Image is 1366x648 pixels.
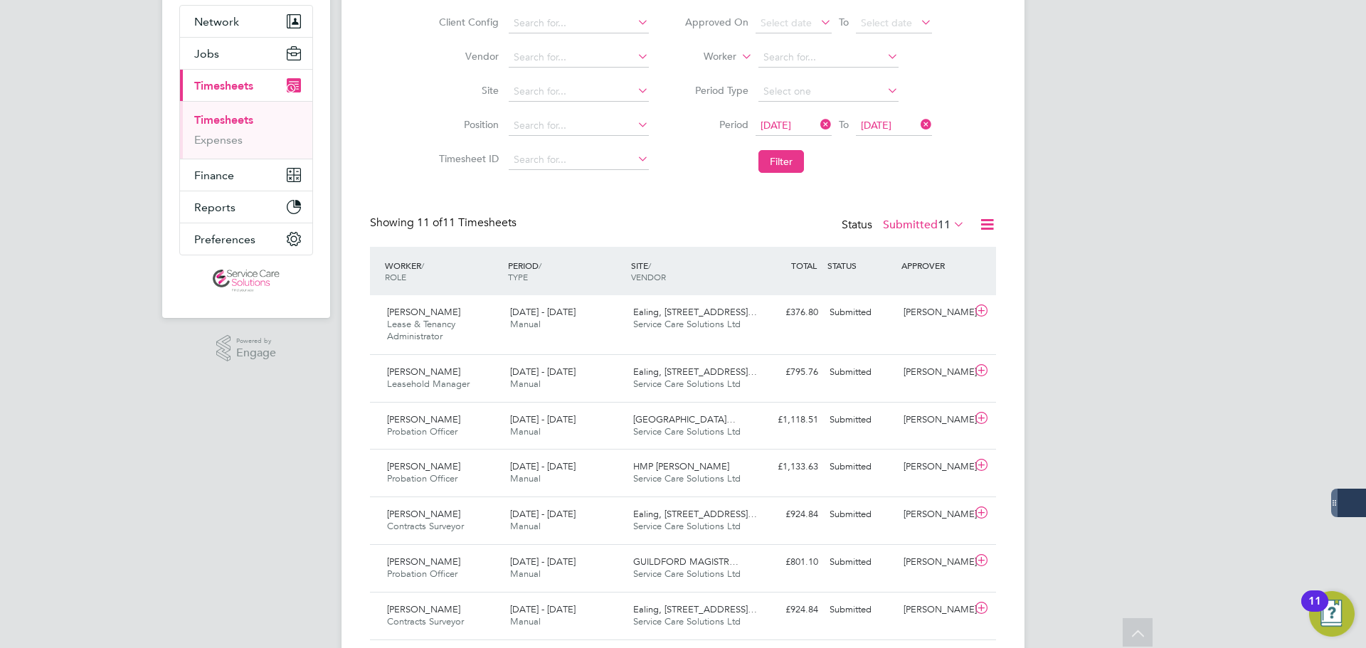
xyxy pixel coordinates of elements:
button: Reports [180,191,312,223]
div: Submitted [824,408,898,432]
span: [DATE] - [DATE] [510,460,576,472]
span: Manual [510,520,541,532]
span: Manual [510,615,541,627]
div: £795.76 [750,361,824,384]
span: Service Care Solutions Ltd [633,472,741,484]
a: Powered byEngage [216,335,277,362]
span: Ealing, [STREET_ADDRESS]… [633,306,757,318]
span: Select date [861,16,912,29]
span: Contracts Surveyor [387,520,464,532]
span: Powered by [236,335,276,347]
button: Preferences [180,223,312,255]
span: To [835,115,853,134]
span: Service Care Solutions Ltd [633,615,741,627]
label: Approved On [684,16,748,28]
div: Submitted [824,455,898,479]
a: Timesheets [194,113,253,127]
a: Expenses [194,133,243,147]
span: [PERSON_NAME] [387,366,460,378]
div: £924.84 [750,598,824,622]
span: [DATE] [761,119,791,132]
div: [PERSON_NAME] [898,503,972,526]
div: [PERSON_NAME] [898,301,972,324]
span: [PERSON_NAME] [387,603,460,615]
div: Timesheets [180,101,312,159]
label: Period [684,118,748,131]
span: Service Care Solutions Ltd [633,568,741,580]
span: ROLE [385,271,406,282]
input: Search for... [509,116,649,136]
span: 11 of [417,216,443,230]
span: [DATE] - [DATE] [510,413,576,425]
span: Lease & Tenancy Administrator [387,318,455,342]
span: Manual [510,318,541,330]
span: Reports [194,201,235,214]
span: Manual [510,378,541,390]
div: Submitted [824,551,898,574]
label: Site [435,84,499,97]
span: Ealing, [STREET_ADDRESS]… [633,508,757,520]
div: APPROVER [898,253,972,278]
label: Timesheet ID [435,152,499,165]
div: £801.10 [750,551,824,574]
span: [PERSON_NAME] [387,508,460,520]
input: Select one [758,82,899,102]
span: Probation Officer [387,425,457,437]
div: Status [842,216,968,235]
span: Leasehold Manager [387,378,470,390]
span: [DATE] - [DATE] [510,603,576,615]
span: [PERSON_NAME] [387,556,460,568]
span: TYPE [508,271,528,282]
span: Service Care Solutions Ltd [633,318,741,330]
span: HMP [PERSON_NAME] [633,460,729,472]
span: GUILDFORD MAGISTR… [633,556,738,568]
span: [DATE] [861,119,891,132]
span: Probation Officer [387,568,457,580]
span: [DATE] - [DATE] [510,556,576,568]
label: Vendor [435,50,499,63]
input: Search for... [509,14,649,33]
span: [PERSON_NAME] [387,413,460,425]
button: Open Resource Center, 11 new notifications [1309,591,1355,637]
span: VENDOR [631,271,666,282]
a: Go to home page [179,270,313,292]
div: £376.80 [750,301,824,324]
span: [DATE] - [DATE] [510,508,576,520]
div: Submitted [824,503,898,526]
span: [DATE] - [DATE] [510,306,576,318]
img: servicecare-logo-retina.png [213,270,280,292]
div: Submitted [824,598,898,622]
div: 11 [1308,601,1321,620]
button: Filter [758,150,804,173]
span: 11 Timesheets [417,216,517,230]
span: Service Care Solutions Ltd [633,378,741,390]
span: Jobs [194,47,219,60]
span: Manual [510,425,541,437]
span: 11 [938,218,951,232]
span: Network [194,15,239,28]
span: Select date [761,16,812,29]
input: Search for... [758,48,899,68]
label: Worker [672,50,736,64]
label: Client Config [435,16,499,28]
span: / [648,260,651,271]
span: Preferences [194,233,255,246]
label: Period Type [684,84,748,97]
span: To [835,13,853,31]
div: [PERSON_NAME] [898,408,972,432]
div: WORKER [381,253,504,290]
div: Submitted [824,361,898,384]
span: Finance [194,169,234,182]
input: Search for... [509,82,649,102]
div: [PERSON_NAME] [898,455,972,479]
button: Network [180,6,312,37]
span: Engage [236,347,276,359]
span: Service Care Solutions Ltd [633,520,741,532]
span: Manual [510,568,541,580]
div: [PERSON_NAME] [898,598,972,622]
span: Contracts Surveyor [387,615,464,627]
div: PERIOD [504,253,628,290]
span: Ealing, [STREET_ADDRESS]… [633,603,757,615]
button: Timesheets [180,70,312,101]
input: Search for... [509,48,649,68]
